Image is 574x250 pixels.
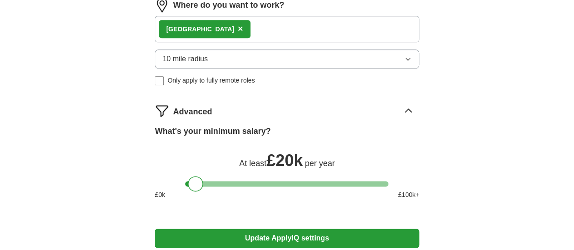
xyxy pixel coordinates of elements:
img: filter [155,103,169,118]
button: Update ApplyIQ settings [155,229,419,248]
button: × [238,22,243,36]
span: Advanced [173,106,212,118]
span: Only apply to fully remote roles [167,76,255,85]
span: × [238,24,243,34]
span: per year [305,159,335,168]
input: Only apply to fully remote roles [155,76,164,85]
label: What's your minimum salary? [155,125,270,137]
button: 10 mile radius [155,49,419,69]
span: £ 0 k [155,190,165,200]
div: [GEOGRAPHIC_DATA] [166,25,234,34]
span: £ 100 k+ [398,190,419,200]
span: £ 20k [266,151,303,170]
span: 10 mile radius [162,54,208,64]
span: At least [239,159,266,168]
